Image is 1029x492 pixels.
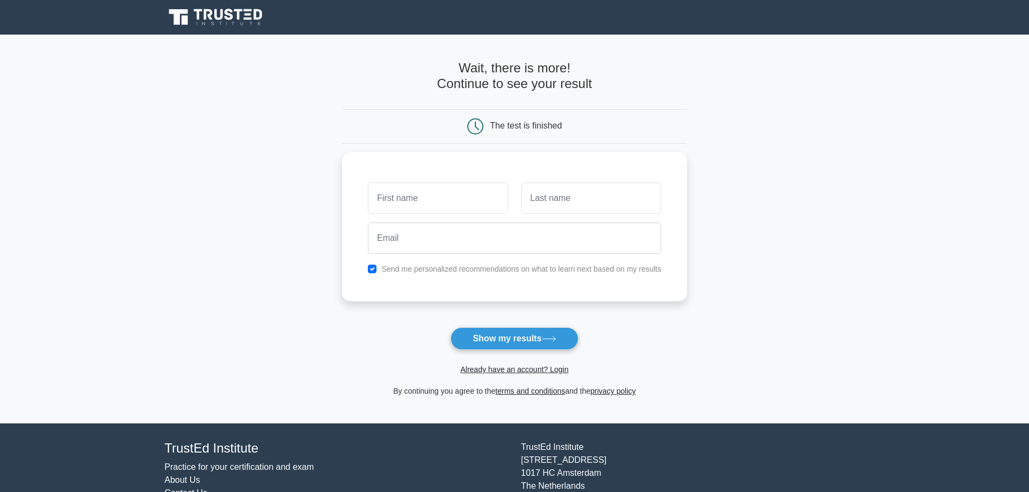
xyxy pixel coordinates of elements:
h4: Wait, there is more! Continue to see your result [342,60,687,92]
div: The test is finished [490,121,562,130]
a: Practice for your certification and exam [165,462,314,471]
input: First name [368,183,508,214]
button: Show my results [450,327,578,350]
h4: TrustEd Institute [165,441,508,456]
input: Last name [521,183,661,214]
div: By continuing you agree to the and the [335,385,694,397]
a: Already have an account? Login [460,365,568,374]
a: About Us [165,475,200,484]
a: privacy policy [590,387,636,395]
a: terms and conditions [495,387,565,395]
label: Send me personalized recommendations on what to learn next based on my results [381,265,661,273]
input: Email [368,223,661,254]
